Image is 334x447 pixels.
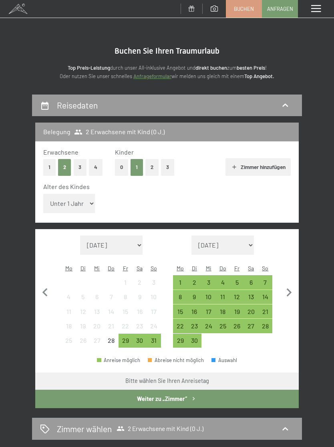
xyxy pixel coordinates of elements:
div: Anreise möglich [201,319,215,333]
div: Anreise möglich [215,275,229,289]
h2: Reisedaten [57,100,98,110]
div: Anreise möglich [230,304,244,318]
div: Anreise nicht möglich [119,290,133,304]
div: 13 [91,308,103,321]
div: 10 [202,294,215,306]
div: 6 [91,294,103,306]
div: Anreise nicht möglich [133,319,147,333]
div: Anreise möglich [147,334,161,348]
div: Anreise möglich [244,304,258,318]
abbr: Freitag [123,265,128,272]
div: Anreise möglich [215,319,229,333]
div: Sun Sep 07 2025 [258,275,272,289]
div: Fri Aug 01 2025 [119,275,133,289]
span: Kinder [115,148,134,156]
div: Sat Sep 27 2025 [244,319,258,333]
div: 27 [91,337,103,350]
div: 25 [62,337,75,350]
button: 4 [89,159,103,175]
div: Fri Aug 29 2025 [119,334,133,348]
div: Fri Sep 05 2025 [230,275,244,289]
div: Fri Sep 12 2025 [230,290,244,304]
div: Anreise nicht möglich [104,334,118,348]
div: Anreise nicht möglich [90,304,104,318]
abbr: Donnerstag [219,265,226,272]
div: Sun Aug 03 2025 [147,275,161,289]
div: Anreise nicht möglich [133,290,147,304]
h2: Zimmer wählen [57,423,112,435]
div: Sat Aug 02 2025 [133,275,147,289]
div: 29 [174,337,186,350]
div: Mon Sep 01 2025 [173,275,187,289]
button: 2 [145,159,159,175]
div: 19 [76,323,89,335]
div: 9 [188,294,201,306]
strong: direkt buchen [195,64,227,71]
div: 24 [147,323,160,335]
div: 3 [202,279,215,292]
div: 1 [174,279,186,292]
div: Anreise möglich [215,290,229,304]
abbr: Montag [177,265,184,272]
div: Anreise möglich [173,334,187,348]
div: Anreise nicht möglich [119,319,133,333]
div: Sat Aug 09 2025 [133,290,147,304]
div: 12 [231,294,243,306]
div: Anreise möglich [187,290,201,304]
div: Mon Sep 15 2025 [173,304,187,318]
span: Buchen [234,5,254,12]
div: Fri Aug 08 2025 [119,290,133,304]
abbr: Dienstag [80,265,86,272]
div: Sat Aug 30 2025 [133,334,147,348]
div: Sun Aug 17 2025 [147,304,161,318]
button: 1 [43,159,56,175]
div: 8 [174,294,186,306]
button: Vorheriger Monat [37,236,54,348]
div: 31 [147,337,160,350]
div: Wed Aug 06 2025 [90,290,104,304]
div: Mon Aug 11 2025 [62,304,76,318]
div: Anreise nicht möglich [76,290,90,304]
div: 16 [133,308,146,321]
div: Fri Sep 26 2025 [230,319,244,333]
div: Sat Aug 23 2025 [133,319,147,333]
div: Thu Aug 07 2025 [104,290,118,304]
div: Thu Aug 21 2025 [104,319,118,333]
div: 7 [259,279,272,292]
div: Sat Sep 13 2025 [244,290,258,304]
div: Anreise nicht möglich [147,319,161,333]
div: 15 [174,308,186,321]
div: 16 [188,308,201,321]
div: Tue Aug 12 2025 [76,304,90,318]
div: 29 [119,337,132,350]
div: 14 [259,294,272,306]
div: Anreise nicht möglich [76,334,90,348]
div: 21 [105,323,117,335]
div: 25 [216,323,229,335]
abbr: Freitag [234,265,239,272]
div: 19 [231,308,243,321]
div: Mon Aug 25 2025 [62,334,76,348]
div: Thu Sep 11 2025 [215,290,229,304]
div: Anreise möglich [258,275,272,289]
div: Tue Sep 02 2025 [187,275,201,289]
div: Anreise nicht möglich [133,304,147,318]
abbr: Donnerstag [108,265,115,272]
div: 4 [62,294,75,306]
div: 10 [147,294,160,306]
div: Bitte wählen Sie Ihren Anreisetag [125,377,209,385]
div: 22 [119,323,132,335]
div: Sun Sep 14 2025 [258,290,272,304]
div: Anreise möglich [201,290,215,304]
abbr: Samstag [248,265,254,272]
div: 4 [216,279,229,292]
div: Anreise nicht möglich [62,319,76,333]
div: 13 [245,294,257,306]
div: 17 [147,308,160,321]
div: 18 [62,323,75,335]
div: 26 [76,337,89,350]
div: Wed Sep 03 2025 [201,275,215,289]
div: 15 [119,308,132,321]
div: Sun Sep 21 2025 [258,304,272,318]
div: Thu Aug 28 2025 [104,334,118,348]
